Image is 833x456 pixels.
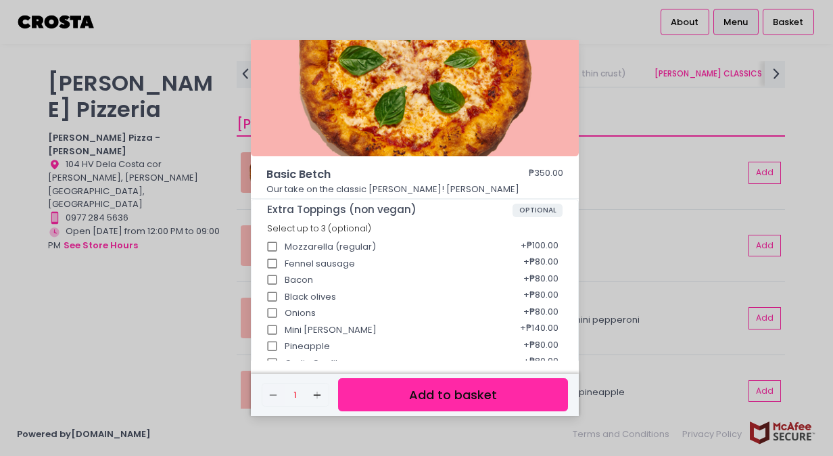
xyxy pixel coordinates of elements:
[519,251,563,277] div: + ₱80.00
[519,334,563,359] div: + ₱80.00
[519,350,563,376] div: + ₱80.00
[266,183,564,196] p: Our take on the classic [PERSON_NAME]! [PERSON_NAME]
[267,223,371,234] span: Select up to 3 (optional)
[515,317,563,343] div: + ₱140.00
[519,267,563,293] div: + ₱80.00
[516,234,563,260] div: + ₱100.00
[338,378,568,411] button: Add to basket
[529,166,563,183] div: ₱350.00
[513,204,563,217] span: OPTIONAL
[519,300,563,326] div: + ₱80.00
[266,166,490,183] span: Basic Betch
[267,204,513,216] span: Extra Toppings (non vegan)
[519,284,563,310] div: + ₱80.00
